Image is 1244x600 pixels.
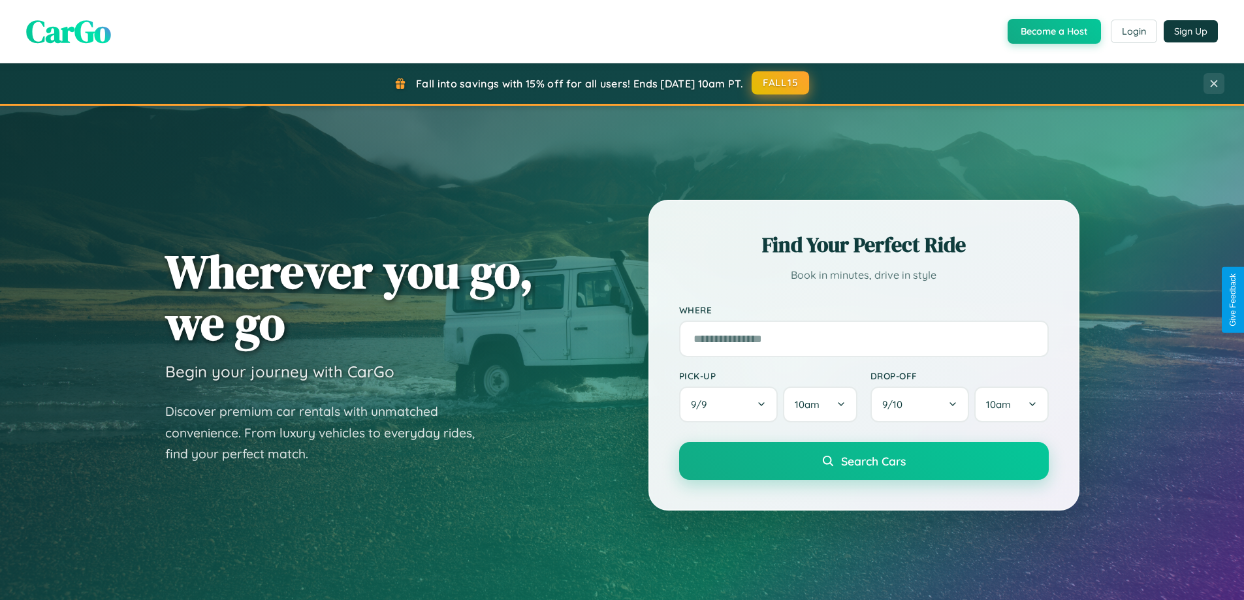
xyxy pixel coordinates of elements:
p: Discover premium car rentals with unmatched convenience. From luxury vehicles to everyday rides, ... [165,401,492,465]
div: Give Feedback [1228,274,1237,326]
span: Fall into savings with 15% off for all users! Ends [DATE] 10am PT. [416,77,743,90]
h1: Wherever you go, we go [165,245,534,349]
span: Search Cars [841,454,906,468]
button: 10am [974,387,1048,422]
span: 10am [795,398,820,411]
span: CarGo [26,10,111,53]
button: 9/10 [870,387,970,422]
button: FALL15 [752,71,809,95]
span: 9 / 10 [882,398,909,411]
button: 9/9 [679,387,778,422]
label: Pick-up [679,370,857,381]
h2: Find Your Perfect Ride [679,230,1049,259]
button: Sign Up [1164,20,1218,42]
h3: Begin your journey with CarGo [165,362,394,381]
p: Book in minutes, drive in style [679,266,1049,285]
button: Search Cars [679,442,1049,480]
span: 10am [986,398,1011,411]
label: Where [679,304,1049,315]
span: 9 / 9 [691,398,713,411]
label: Drop-off [870,370,1049,381]
button: Login [1111,20,1157,43]
button: Become a Host [1008,19,1101,44]
button: 10am [783,387,857,422]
